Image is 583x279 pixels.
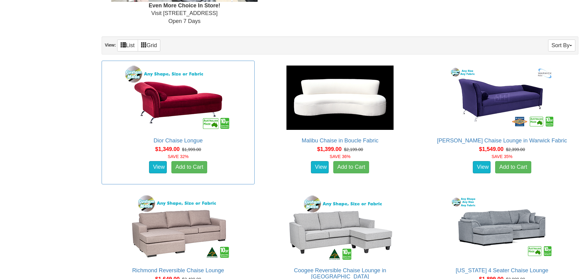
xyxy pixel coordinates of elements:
a: Grid [138,40,160,51]
a: Malibu Chaise in Boucle Fabric [302,138,379,144]
del: $2,199.00 [344,147,363,152]
font: SAVE 35% [491,154,512,159]
font: SAVE 36% [330,154,350,159]
a: List [117,40,138,51]
a: [US_STATE] 4 Seater Chaise Lounge [456,267,548,273]
img: Coogee Reversible Chaise Lounge in Fabric [285,194,395,261]
span: $1,549.00 [479,146,503,152]
a: Add to Cart [333,161,369,173]
a: View [149,161,167,173]
a: Add to Cart [171,161,207,173]
img: Texas 4 Seater Chaise Lounge [447,194,557,261]
a: Richmond Reversible Chaise Lounge [132,267,224,273]
a: Add to Cart [495,161,531,173]
button: Sort By [548,40,575,51]
a: [PERSON_NAME] Chaise Lounge in Warwick Fabric [437,138,567,144]
a: View [311,161,329,173]
font: SAVE 32% [168,154,189,159]
img: Romeo Chaise Lounge in Warwick Fabric [447,64,557,131]
b: Even More Choice In Store! [149,2,220,9]
strong: View: [105,43,116,47]
span: $1,349.00 [155,146,180,152]
del: $1,999.00 [182,147,201,152]
img: Malibu Chaise in Boucle Fabric [285,64,395,131]
img: Dior Chaise Longue [123,64,233,131]
img: Richmond Reversible Chaise Lounge [123,194,233,261]
span: $1,399.00 [317,146,342,152]
a: View [473,161,491,173]
a: Dior Chaise Longue [154,138,203,144]
del: $2,399.00 [506,147,525,152]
